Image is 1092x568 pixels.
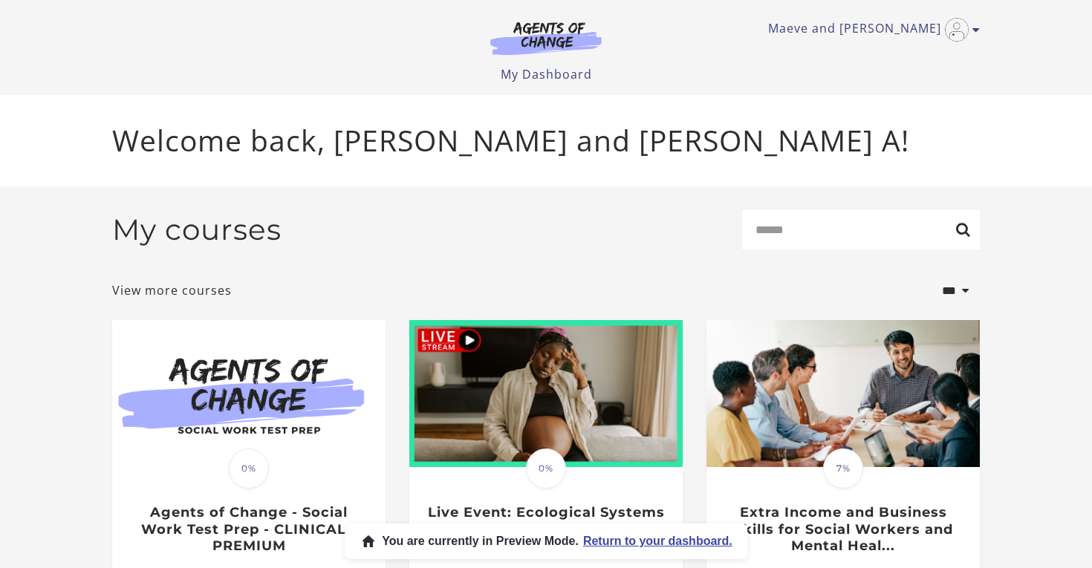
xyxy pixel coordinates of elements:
[112,119,980,163] p: Welcome back, [PERSON_NAME] and [PERSON_NAME] A!
[345,523,747,559] button: You are currently in Preview Mode.Return to your dashboard.
[768,18,972,42] a: Toggle menu
[526,448,566,489] span: 0%
[425,504,666,555] h3: Live Event: Ecological Systems Theory and Maternal Health Addressin...
[229,448,269,489] span: 0%
[475,21,617,55] img: Agents of Change Logo
[722,504,963,555] h3: Extra Income and Business Skills for Social Workers and Mental Heal...
[823,448,863,489] span: 7%
[128,504,369,555] h3: Agents of Change - Social Work Test Prep - CLINICAL - PREMIUM
[583,535,732,548] span: Return to your dashboard.
[112,212,282,247] h2: My courses
[501,66,592,82] a: My Dashboard
[112,281,232,299] a: View more courses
